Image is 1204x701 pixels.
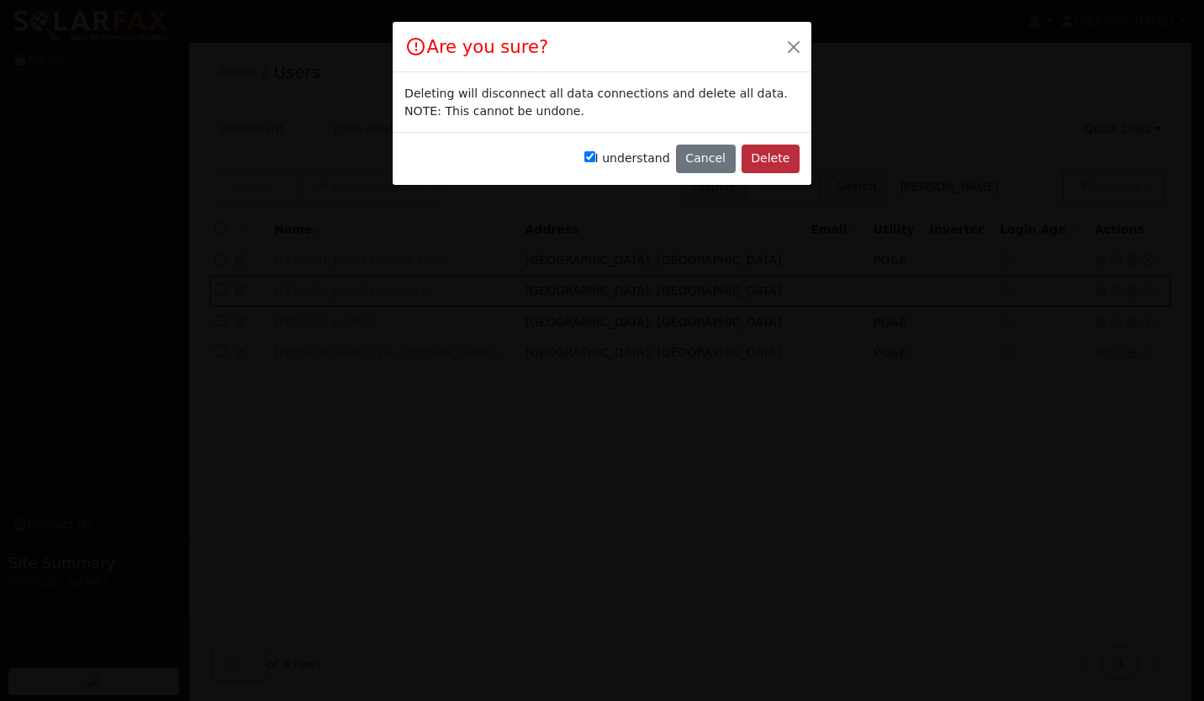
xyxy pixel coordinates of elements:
[404,85,800,120] div: Deleting will disconnect all data connections and delete all data. NOTE: This cannot be undone.
[584,150,670,167] label: I understand
[742,145,800,173] button: Delete
[404,34,548,61] h4: Are you sure?
[782,34,805,58] button: Close
[584,151,595,162] input: I understand
[676,145,736,173] button: Cancel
